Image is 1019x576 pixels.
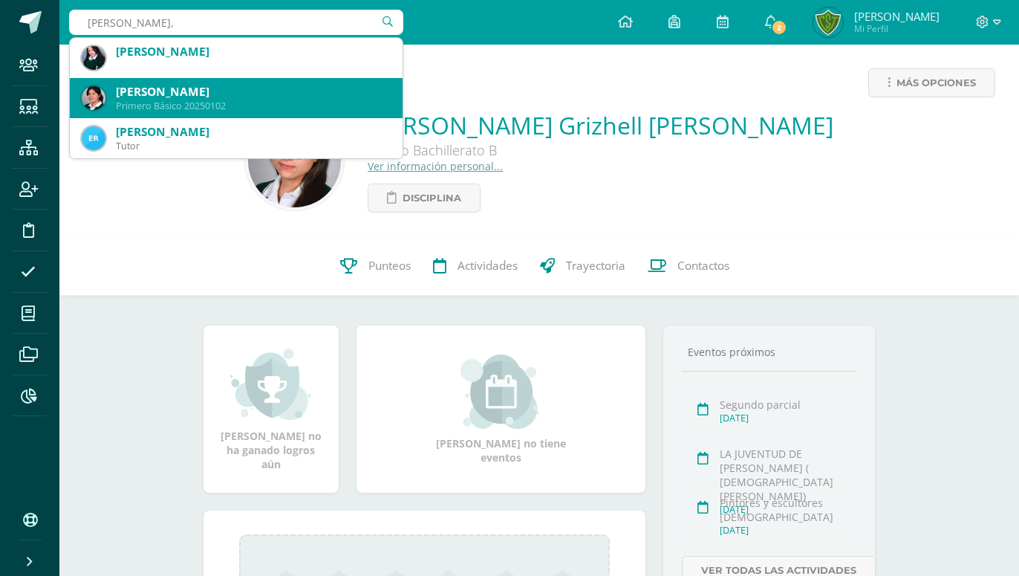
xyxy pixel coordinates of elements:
span: Contactos [677,258,729,274]
input: Busca un usuario... [69,10,403,35]
div: [PERSON_NAME] no ha ganado logros aún [218,347,324,471]
img: 351feabd8b73185fd449626632da7c21.png [82,86,105,110]
span: Mi Perfil [854,22,940,35]
img: 4301b228b8a61c5d401b7166df0a24f1.png [248,114,341,207]
span: Trayectoria [566,258,625,274]
span: [PERSON_NAME] [854,9,940,24]
div: [DATE] [720,524,853,537]
img: event_small.png [460,355,541,429]
div: [DATE] [720,412,853,424]
div: Cuarto Bachillerato B [368,141,813,159]
div: Primero Básico 20250102 [116,100,391,112]
a: Contactos [637,236,740,296]
div: Segundo parcial [720,398,853,412]
a: [PERSON_NAME] Grizhell [PERSON_NAME] [368,109,833,141]
img: a027cb2715fc0bed0e3d53f9a5f0b33d.png [813,7,843,37]
a: Punteos [329,236,422,296]
span: Más opciones [896,69,976,97]
div: [PERSON_NAME] [116,84,391,100]
a: Trayectoria [529,236,637,296]
span: Actividades [458,258,518,274]
a: Más opciones [868,68,995,97]
div: Pintores y escultores [DEMOGRAPHIC_DATA] [720,496,853,524]
div: [PERSON_NAME] [116,124,391,140]
div: Tutor [116,140,391,152]
span: 2 [771,19,787,36]
a: Actividades [422,236,529,296]
a: Disciplina [368,184,481,213]
img: 656a621dcf616df516c90ccd2c380ed7.png [82,126,105,150]
div: [PERSON_NAME] [116,44,391,59]
img: achievement_small.png [230,347,311,421]
div: LA JUVENTUD DE [PERSON_NAME] ( [DEMOGRAPHIC_DATA][PERSON_NAME]) [720,447,853,503]
img: 98aceb3325d536b451a71d0dc193ab3e.png [82,46,105,70]
span: Disciplina [403,184,461,212]
span: Punteos [368,258,411,274]
div: Eventos próximos [682,345,857,359]
div: [PERSON_NAME] no tiene eventos [426,355,575,465]
a: Ver información personal... [368,159,503,173]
